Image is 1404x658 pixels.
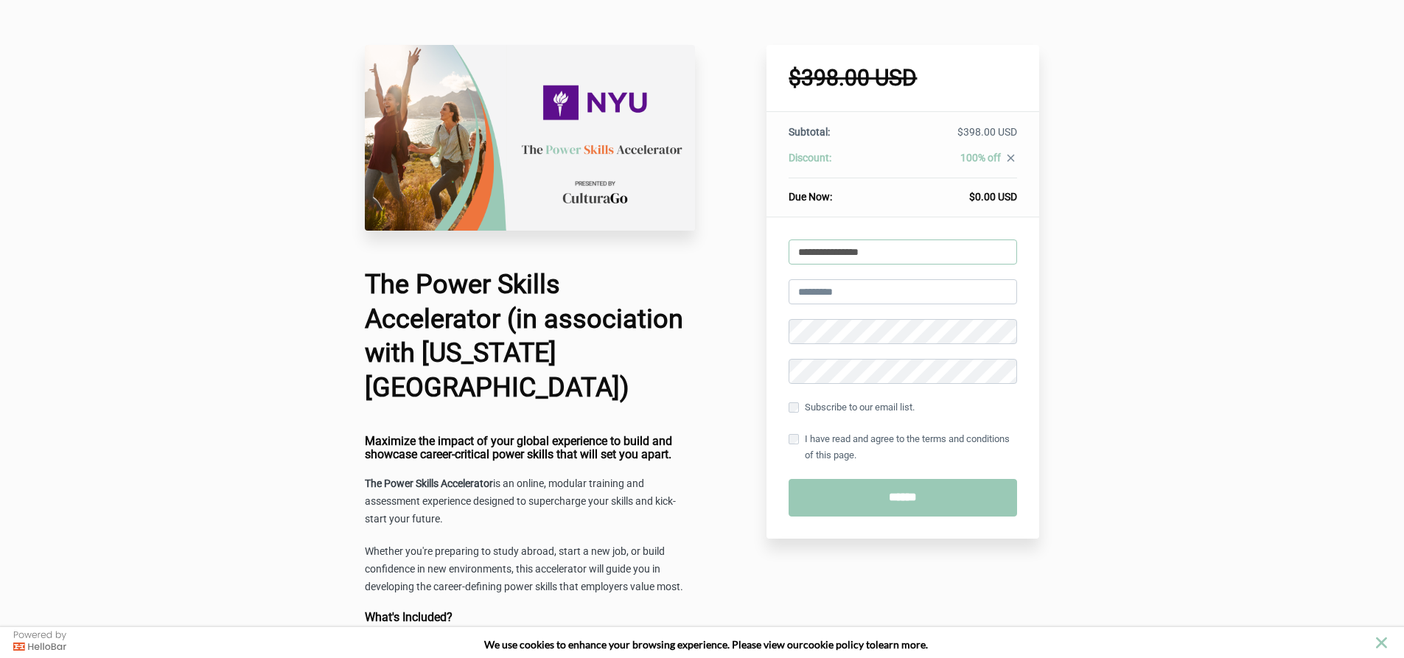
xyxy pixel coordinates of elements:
span: $0.00 USD [969,191,1017,203]
strong: The Power Skills Accelerator [365,477,493,489]
p: is an online, modular training and assessment experience designed to supercharge your skills and ... [365,475,695,528]
span: We use cookies to enhance your browsing experience. Please view our [484,638,803,651]
a: cookie policy [803,638,864,651]
h1: $398.00 USD [789,67,1017,89]
th: Due Now: [789,178,884,205]
td: $398.00 USD [885,125,1017,150]
i: close [1005,152,1017,164]
th: Discount: [789,150,884,178]
h4: Maximize the impact of your global experience to build and showcase career-critical power skills ... [365,435,695,461]
span: Subtotal: [789,126,830,138]
span: 100% off [960,152,1001,164]
img: 164d48-7b61-cb2d-62e6-83c3ae82ad_University_of_Exeter_Checkout_Page.png [365,45,695,231]
a: close [1001,152,1017,168]
h4: What's Included? [365,611,695,624]
input: Subscribe to our email list. [789,402,799,413]
strong: to [866,638,876,651]
p: Whether you're preparing to study abroad, start a new job, or build confidence in new environment... [365,543,695,596]
label: I have read and agree to the terms and conditions of this page. [789,431,1017,463]
span: learn more. [876,638,928,651]
button: close [1372,634,1391,652]
h1: The Power Skills Accelerator (in association with [US_STATE][GEOGRAPHIC_DATA]) [365,267,695,405]
input: I have read and agree to the terms and conditions of this page. [789,434,799,444]
label: Subscribe to our email list. [789,399,915,416]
